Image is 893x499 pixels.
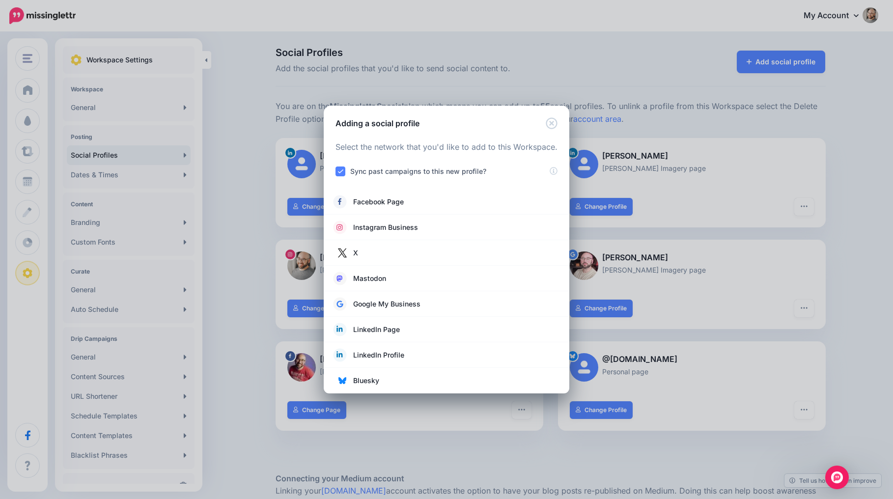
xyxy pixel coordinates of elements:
[334,323,559,336] a: LinkedIn Page
[350,166,486,177] label: Sync past campaigns to this new profile?
[353,222,418,233] span: Instagram Business
[353,273,386,284] span: Mastodon
[335,245,350,261] img: twitter.jpg
[334,195,559,209] a: Facebook Page
[335,117,419,129] h5: Adding a social profile
[353,349,404,361] span: LinkedIn Profile
[335,141,558,154] p: Select the network that you'd like to add to this Workspace.
[353,324,400,335] span: LinkedIn Page
[353,298,420,310] span: Google My Business
[353,375,379,387] span: Bluesky
[353,196,404,208] span: Facebook Page
[825,466,849,489] div: Open Intercom Messenger
[334,272,559,285] a: Mastodon
[334,297,559,311] a: Google My Business
[546,117,558,130] button: Close
[334,348,559,362] a: LinkedIn Profile
[334,221,559,234] a: Instagram Business
[338,377,346,385] img: bluesky.png
[334,246,559,260] a: X
[353,247,358,259] span: X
